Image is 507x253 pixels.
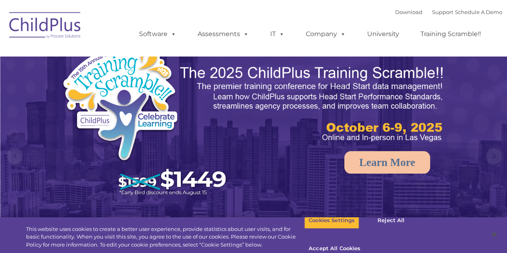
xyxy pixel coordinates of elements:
[5,6,85,47] img: ChildPlus by Procare Solutions
[304,212,359,229] button: Cookies Settings
[262,26,293,42] a: IT
[359,26,407,42] a: University
[111,86,145,92] span: Phone number
[298,26,354,42] a: Company
[455,9,502,15] a: Schedule A Demo
[131,26,184,42] a: Software
[395,9,502,15] font: |
[395,9,422,15] a: Download
[111,53,136,59] span: Last name
[190,26,257,42] a: Assessments
[344,151,430,174] a: Learn More
[26,225,304,249] div: This website uses cookies to create a better user experience, provide statistics about user visit...
[485,226,503,243] button: Close
[432,9,453,15] a: Support
[366,212,416,229] button: Reject All
[412,26,489,42] a: Training Scramble!!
